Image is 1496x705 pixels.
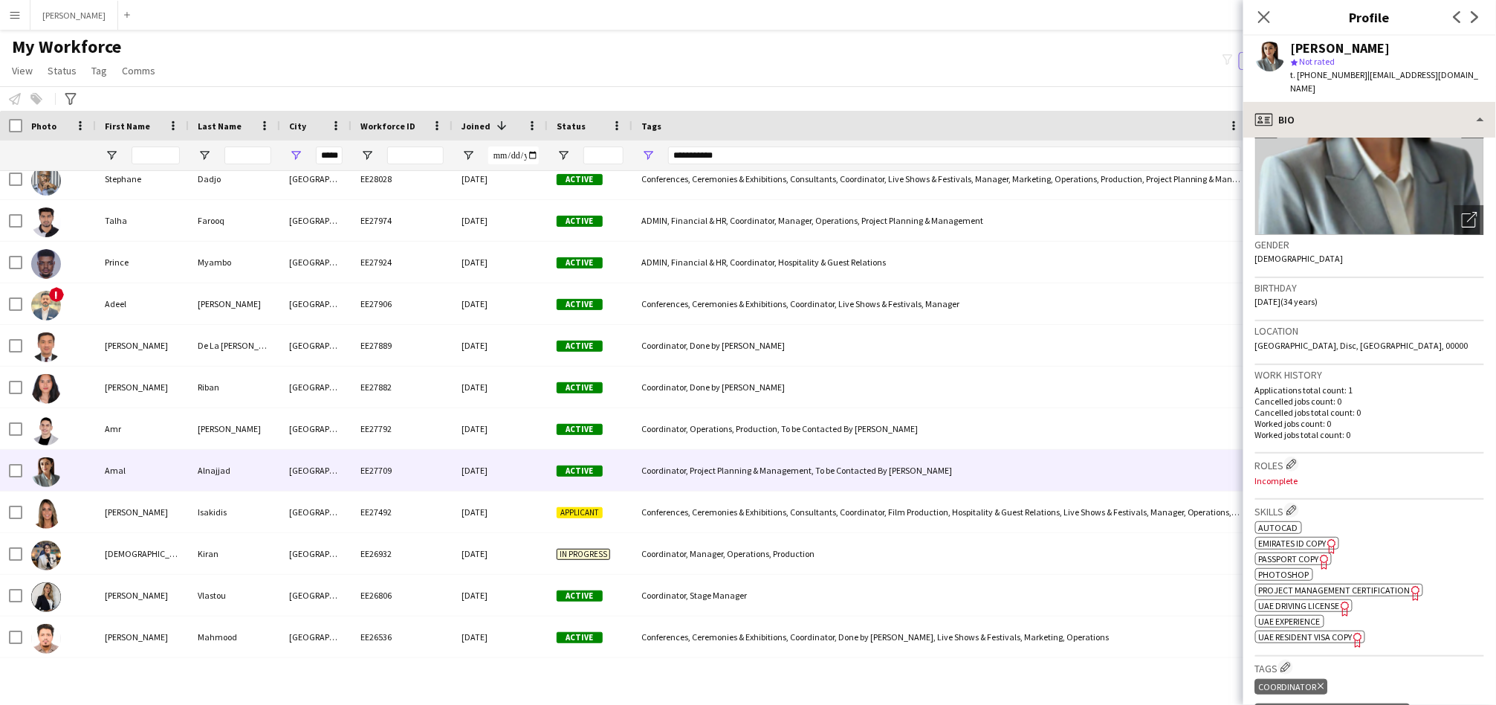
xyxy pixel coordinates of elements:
[632,242,1250,283] div: ADMIN, Financial & HR, Coordinator, Hospitality & Guest Relations
[352,575,453,616] div: EE26806
[280,200,352,241] div: [GEOGRAPHIC_DATA]
[1454,205,1484,235] div: Open photos pop-in
[1259,569,1309,580] span: Photoshop
[85,61,113,80] a: Tag
[280,575,352,616] div: [GEOGRAPHIC_DATA]
[1255,679,1328,695] div: Coordinator
[1255,660,1484,675] h3: Tags
[352,242,453,283] div: EE27924
[189,575,280,616] div: Vlastou
[557,174,603,185] span: Active
[280,283,352,324] div: [GEOGRAPHIC_DATA], [GEOGRAPHIC_DATA]
[31,374,61,404] img: Miranda Dwipuspa Riban
[1243,102,1496,138] div: Bio
[289,149,302,162] button: Open Filter Menu
[352,450,453,491] div: EE27709
[122,64,155,77] span: Comms
[360,120,415,132] span: Workforce ID
[453,158,548,199] div: [DATE]
[1259,538,1327,549] span: Emirates ID copy
[462,149,475,162] button: Open Filter Menu
[1239,52,1313,70] button: Everyone5,853
[1291,69,1479,94] span: | [EMAIL_ADDRESS][DOMAIN_NAME]
[1255,457,1484,472] h3: Roles
[1259,616,1321,627] span: UAE Experience
[453,283,548,324] div: [DATE]
[462,120,490,132] span: Joined
[6,61,39,80] a: View
[557,341,603,352] span: Active
[453,617,548,657] div: [DATE]
[96,617,189,657] div: [PERSON_NAME]
[1255,281,1484,294] h3: Birthday
[189,158,280,199] div: Dadjo
[360,149,374,162] button: Open Filter Menu
[280,450,352,491] div: [GEOGRAPHIC_DATA]
[668,147,1241,164] input: Tags Filter Input
[557,549,610,560] span: In progress
[96,658,189,699] div: Edziel
[632,325,1250,366] div: Coordinator, Done by [PERSON_NAME]
[352,533,453,574] div: EE26932
[1255,384,1484,396] p: Applications total count: 1
[1255,396,1484,407] p: Cancelled jobs count: 0
[1300,56,1335,67] span: Not rated
[387,147,444,164] input: Workforce ID Filter Input
[316,147,343,164] input: City Filter Input
[1291,42,1390,55] div: [PERSON_NAME]
[280,658,352,699] div: [GEOGRAPHIC_DATA]
[31,499,61,529] img: Connie Isakidis
[31,291,61,321] img: Adeel Ahmad
[1255,296,1318,307] span: [DATE] (34 years)
[96,492,189,532] div: [PERSON_NAME]
[31,332,61,362] img: Rodell De La Cruz
[453,575,548,616] div: [DATE]
[352,158,453,199] div: EE28028
[31,457,61,487] img: Amal Alnajjad
[30,1,118,30] button: [PERSON_NAME]
[105,149,118,162] button: Open Filter Menu
[96,575,189,616] div: [PERSON_NAME]
[280,158,352,199] div: [GEOGRAPHIC_DATA]
[289,120,306,132] span: City
[189,492,280,532] div: Isakidis
[224,147,271,164] input: Last Name Filter Input
[280,617,352,657] div: [GEOGRAPHIC_DATA]
[557,120,586,132] span: Status
[132,147,180,164] input: First Name Filter Input
[189,617,280,657] div: Mahmood
[1255,368,1484,382] h3: Work history
[557,299,603,310] span: Active
[1255,503,1484,518] h3: Skills
[352,492,453,532] div: EE27492
[189,533,280,574] div: Kiran
[280,533,352,574] div: [GEOGRAPHIC_DATA]
[189,408,280,449] div: [PERSON_NAME]
[96,408,189,449] div: Amr
[48,64,77,77] span: Status
[1259,522,1298,533] span: Autocad
[632,658,1250,699] div: ADMIN, Financial & HR, Coordinator
[31,120,56,132] span: Photo
[189,450,280,491] div: Alnajjad
[557,257,603,268] span: Active
[1255,238,1484,251] h3: Gender
[42,61,82,80] a: Status
[96,200,189,241] div: Talha
[557,590,603,602] span: Active
[1255,253,1344,264] span: [DEMOGRAPHIC_DATA]
[1255,340,1469,351] span: [GEOGRAPHIC_DATA], Disc, [GEOGRAPHIC_DATA], 00000
[557,382,603,393] span: Active
[1255,324,1484,338] h3: Location
[1259,585,1411,596] span: Project Management Certification
[189,658,280,699] div: [PERSON_NAME]
[352,200,453,241] div: EE27974
[96,325,189,366] div: [PERSON_NAME]
[352,325,453,366] div: EE27889
[632,533,1250,574] div: Coordinator, Manager, Operations, Production
[557,216,603,227] span: Active
[632,200,1250,241] div: ADMIN, Financial & HR, Coordinator, Manager, Operations, Project Planning & Management
[280,325,352,366] div: [GEOGRAPHIC_DATA]
[96,283,189,324] div: Adeel
[488,147,539,164] input: Joined Filter Input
